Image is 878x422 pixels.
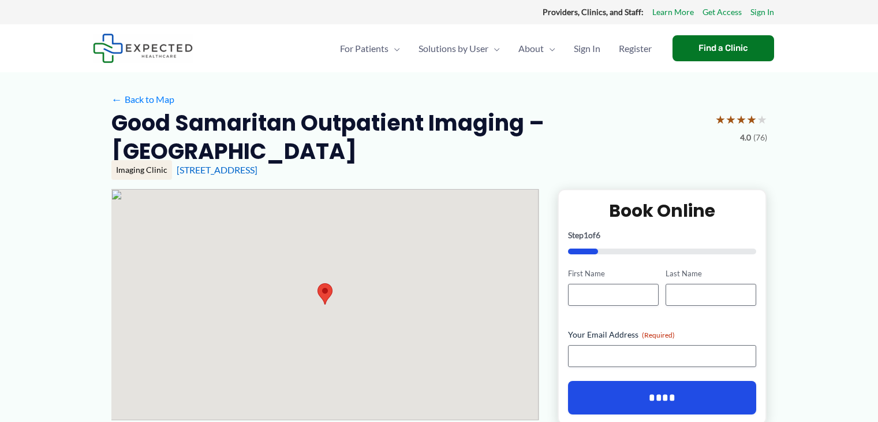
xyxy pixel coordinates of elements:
[610,28,661,69] a: Register
[666,268,756,279] label: Last Name
[568,231,757,239] p: Step of
[111,94,122,105] span: ←
[568,329,757,340] label: Your Email Address
[509,28,565,69] a: AboutMenu Toggle
[753,130,767,145] span: (76)
[111,109,706,166] h2: Good Samaritan Outpatient Imaging – [GEOGRAPHIC_DATA]
[568,199,757,222] h2: Book Online
[574,28,600,69] span: Sign In
[340,28,388,69] span: For Patients
[388,28,400,69] span: Menu Toggle
[619,28,652,69] span: Register
[740,130,751,145] span: 4.0
[543,7,644,17] strong: Providers, Clinics, and Staff:
[652,5,694,20] a: Learn More
[488,28,500,69] span: Menu Toggle
[750,5,774,20] a: Sign In
[736,109,746,130] span: ★
[642,331,675,339] span: (Required)
[715,109,726,130] span: ★
[596,230,600,240] span: 6
[565,28,610,69] a: Sign In
[672,35,774,61] a: Find a Clinic
[409,28,509,69] a: Solutions by UserMenu Toggle
[93,34,193,63] img: Expected Healthcare Logo - side, dark font, small
[584,230,588,240] span: 1
[757,109,767,130] span: ★
[177,164,257,175] a: [STREET_ADDRESS]
[419,28,488,69] span: Solutions by User
[703,5,742,20] a: Get Access
[111,160,172,180] div: Imaging Clinic
[331,28,661,69] nav: Primary Site Navigation
[331,28,409,69] a: For PatientsMenu Toggle
[746,109,757,130] span: ★
[568,268,659,279] label: First Name
[544,28,555,69] span: Menu Toggle
[111,91,174,108] a: ←Back to Map
[518,28,544,69] span: About
[726,109,736,130] span: ★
